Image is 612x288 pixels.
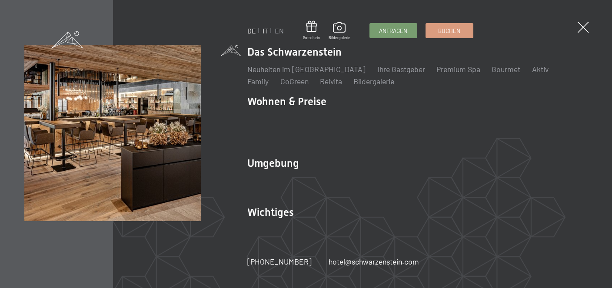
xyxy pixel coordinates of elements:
[353,76,394,86] a: Bildergalerie
[247,26,256,35] a: DE
[329,22,350,40] a: Bildergalerie
[303,35,320,40] span: Gutschein
[280,76,309,86] a: GoGreen
[329,35,350,40] span: Bildergalerie
[303,21,320,40] a: Gutschein
[492,64,520,74] a: Gourmet
[370,23,417,38] a: Anfragen
[247,64,366,74] a: Neuheiten im [GEOGRAPHIC_DATA]
[379,27,407,35] span: Anfragen
[436,64,480,74] a: Premium Spa
[329,256,419,267] a: hotel@schwarzenstein.com
[532,64,549,74] a: Aktiv
[247,256,312,267] a: [PHONE_NUMBER]
[247,76,269,86] a: Family
[438,27,460,35] span: Buchen
[275,26,284,35] a: EN
[247,257,312,266] span: [PHONE_NUMBER]
[320,76,342,86] a: Belvita
[426,23,473,38] a: Buchen
[377,64,425,74] a: Ihre Gastgeber
[263,26,268,35] a: IT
